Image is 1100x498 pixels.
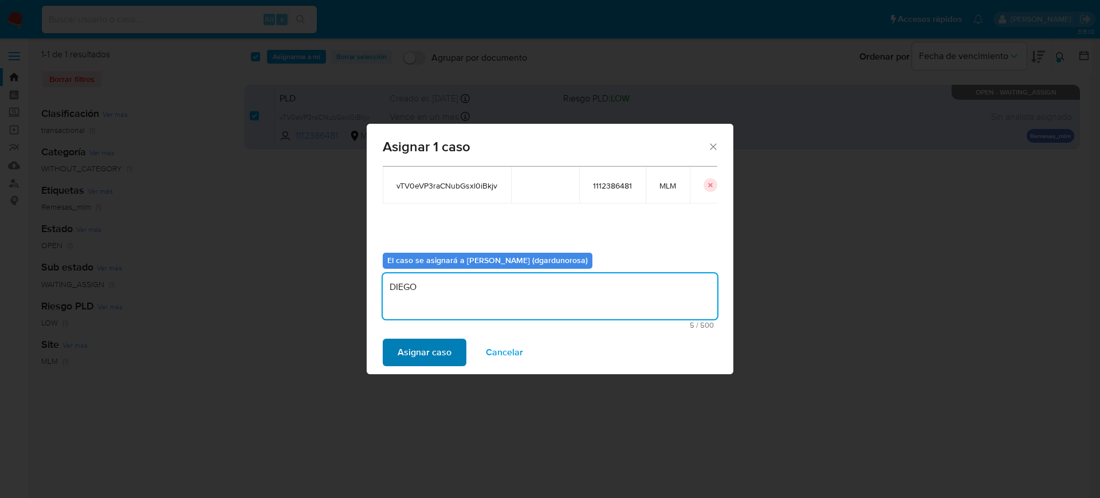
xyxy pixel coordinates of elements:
button: icon-button [704,178,717,192]
span: Máximo 500 caracteres [386,321,714,329]
b: El caso se asignará a [PERSON_NAME] (dgardunorosa) [387,254,588,266]
button: Cerrar ventana [708,141,718,151]
div: assign-modal [367,124,733,374]
span: MLM [659,181,676,191]
span: Asignar caso [398,340,451,365]
span: Cancelar [486,340,523,365]
span: vTV0eVP3raCNubGsxl0iBkjv [396,181,497,191]
button: Cancelar [471,339,538,366]
textarea: DIEGO [383,273,717,319]
span: Asignar 1 caso [383,140,708,154]
button: Asignar caso [383,339,466,366]
span: 1112386481 [593,181,632,191]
